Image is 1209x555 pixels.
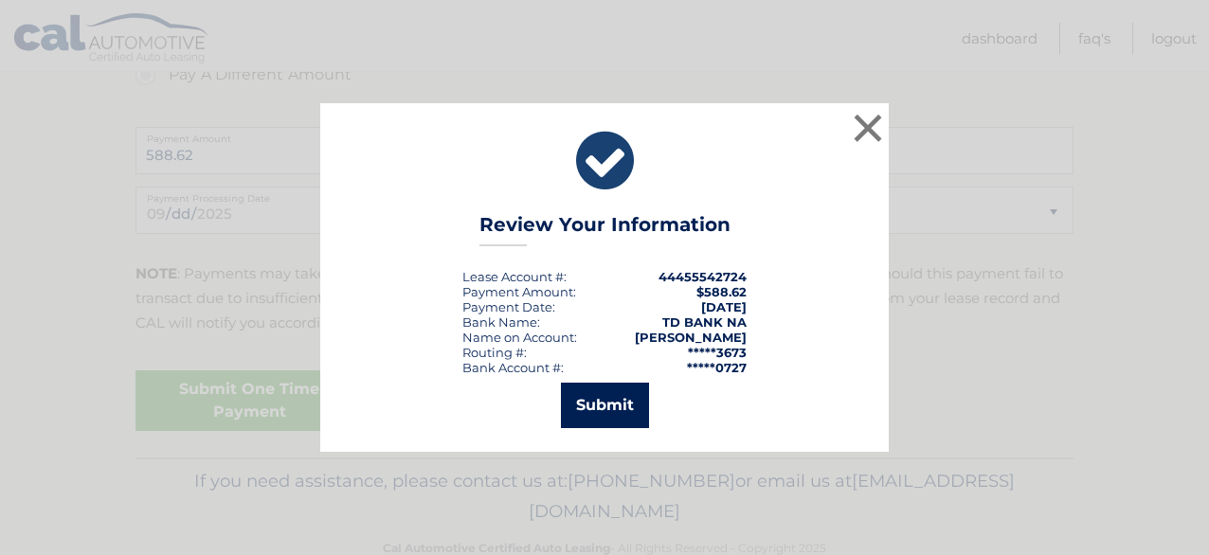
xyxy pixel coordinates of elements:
[462,314,540,330] div: Bank Name:
[462,284,576,299] div: Payment Amount:
[462,269,567,284] div: Lease Account #:
[479,213,731,246] h3: Review Your Information
[462,345,527,360] div: Routing #:
[696,284,747,299] span: $588.62
[701,299,747,314] span: [DATE]
[462,360,564,375] div: Bank Account #:
[662,314,747,330] strong: TD BANK NA
[659,269,747,284] strong: 44455542724
[561,383,649,428] button: Submit
[635,330,747,345] strong: [PERSON_NAME]
[462,299,555,314] div: :
[849,109,887,147] button: ×
[462,299,552,314] span: Payment Date
[462,330,577,345] div: Name on Account:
